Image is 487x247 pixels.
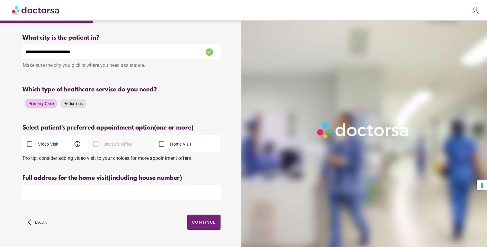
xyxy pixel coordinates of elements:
div: Make sure the city you pick is where you need assistance. [22,59,221,73]
span: Back [35,220,47,225]
span: Pediatrics [63,101,83,106]
span: Continue [192,220,216,225]
label: Home Visit [169,141,191,147]
div: Pro tip: consider adding video visit to your choices for more appointment offers [22,152,221,161]
label: Video Visit [37,141,59,147]
span: (one or more) [154,124,193,131]
label: Doctor's Office [103,141,133,147]
button: Continue [187,215,221,230]
div: What city is the patient in? [22,35,221,41]
button: Your consent preferences for tracking technologies [477,180,487,190]
span: Primary Care [28,101,54,106]
img: icons8-customer-100.png [471,6,479,15]
div: Which type of healthcare service do you need? [22,86,221,93]
span: help [74,140,81,148]
button: arrow_back_ios Back [25,215,50,230]
img: Doctorsa.com [12,3,60,17]
img: Logo-Doctorsa-trans-White-partial-flat.png [314,119,412,141]
span: (including house number) [108,175,182,182]
div: Select patient's preferred appointment option [22,124,221,131]
div: Full address for the home visit [22,175,221,182]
